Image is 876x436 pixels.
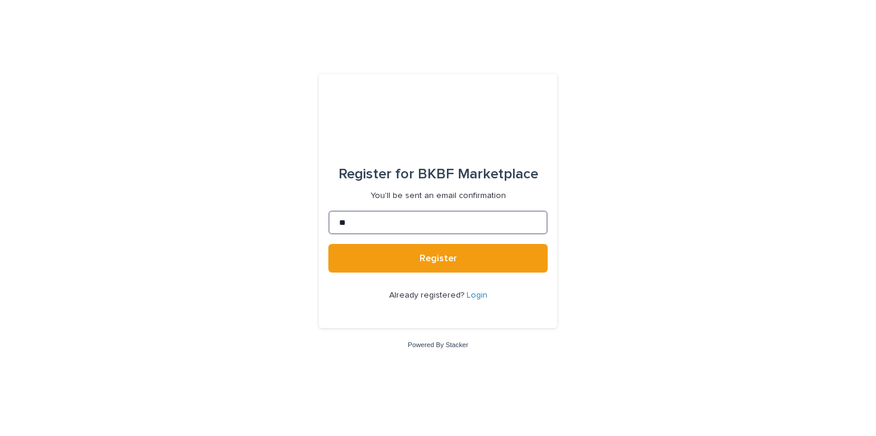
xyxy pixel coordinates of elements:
[328,244,548,273] button: Register
[420,253,457,263] span: Register
[371,191,506,201] p: You'll be sent an email confirmation
[389,291,467,299] span: Already registered?
[338,157,538,191] div: BKBF Marketplace
[378,103,498,138] img: l65f3yHPToSKODuEVUav
[408,341,468,348] a: Powered By Stacker
[338,167,414,181] span: Register for
[467,291,487,299] a: Login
